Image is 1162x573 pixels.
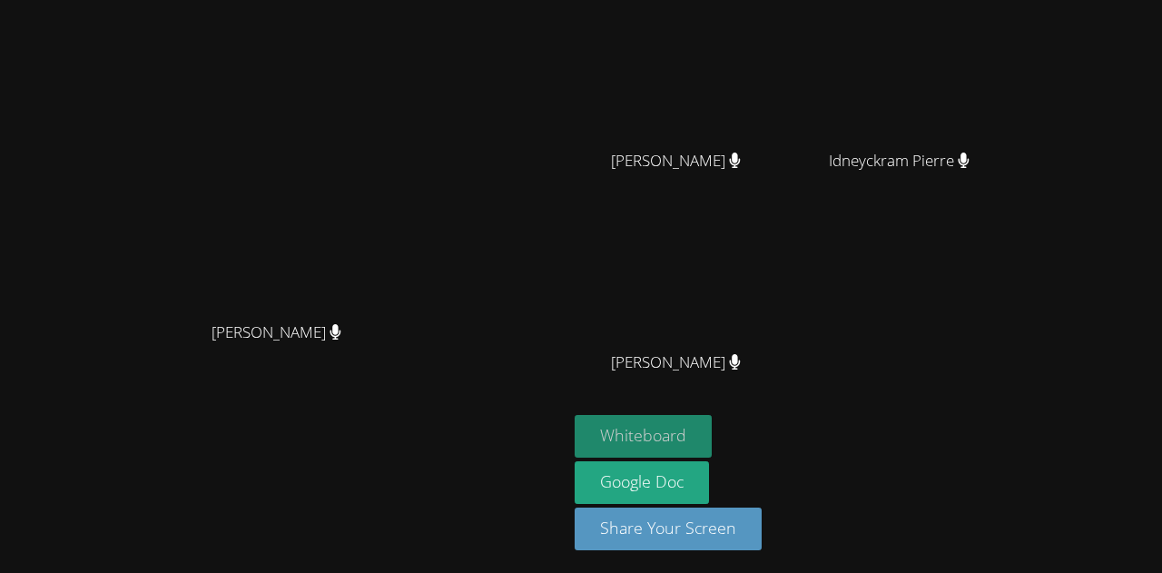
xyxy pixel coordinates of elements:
button: Share Your Screen [575,508,762,550]
span: [PERSON_NAME] [611,350,741,376]
a: Google Doc [575,461,709,504]
span: [PERSON_NAME] [212,320,341,346]
span: [PERSON_NAME] [611,148,741,174]
span: Idneyckram Pierre [829,148,970,174]
button: Whiteboard [575,415,712,458]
